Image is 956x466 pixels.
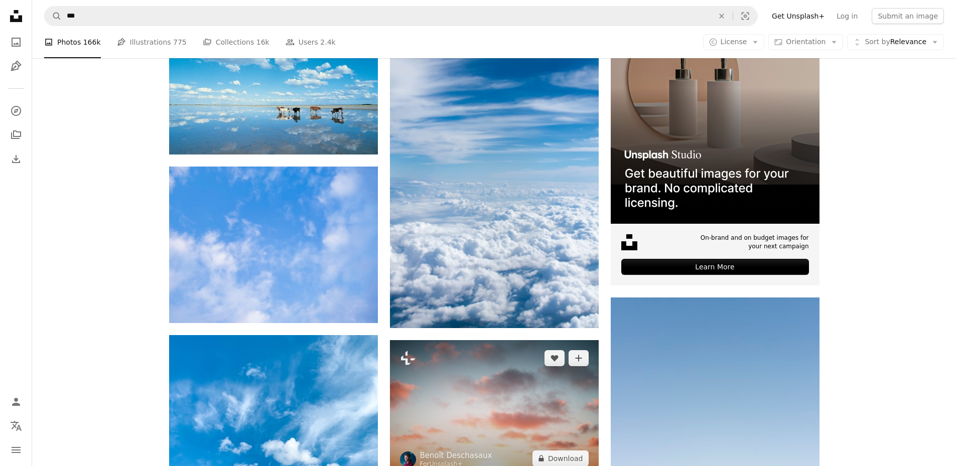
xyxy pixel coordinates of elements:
[172,332,380,341] a: a group of cows standing in the middle of a body of water
[774,164,849,180] button: Orientation
[786,230,858,250] a: galaxy
[836,8,869,24] a: Log in
[402,230,474,250] a: cloud
[6,149,26,169] a: Download History
[320,37,335,48] span: 2.4k
[249,230,321,250] a: blue sky
[6,101,26,121] a: Explore
[6,56,26,76] a: Illustrations
[877,8,949,24] button: Submit an image
[544,350,565,366] button: Like
[117,156,187,188] a: Illustrations 775
[6,414,26,434] button: Language
[390,15,599,328] img: above-cloud photo of blue skies
[320,166,335,177] span: 2.4k
[172,200,822,218] h1: Sky
[44,6,758,26] form: Find visuals sitewide
[786,38,826,46] span: Orientation
[791,167,831,175] span: Orientation
[45,7,62,26] button: Search Unsplash
[865,38,890,46] span: Sort by
[726,167,753,175] span: License
[694,234,809,251] span: On-brand and on budget images for your next campaign
[710,230,781,250] a: stars
[878,141,955,149] span: View more on iStock ↗
[420,450,492,460] a: Benoît Deschasaux
[6,438,26,458] button: Menu
[117,26,187,58] a: Illustrations 775
[6,416,26,436] button: Language
[172,267,380,406] img: a group of cows standing in the middle of a body of water
[173,37,187,48] span: 775
[621,234,637,250] img: file-1631678316303-ed18b8b5cb9cimage
[847,34,944,50] button: Sort byRelevance
[611,15,820,285] a: On-brand and on budget images for your next campaignLearn More
[870,167,932,177] span: Relevance
[870,167,895,175] span: Sort by
[41,40,165,48] span: Browse premium images on iStock |
[32,32,293,56] a: Browse premium images on iStock|20% off at [GEOGRAPHIC_DATA]↗
[286,26,336,58] a: Users 2.4k
[169,80,378,89] a: a group of cows standing in the middle of a body of water
[865,37,926,47] span: Relevance
[392,418,601,427] a: above-cloud photo of blue skies
[6,32,26,52] a: Photos
[479,230,551,250] a: space
[218,32,403,156] img: Peaceful and serene sky background
[771,8,836,24] a: Get Unsplash+
[590,32,775,156] img: Sky background
[703,34,765,50] button: License
[831,8,864,24] a: Log in
[6,125,26,145] a: Collections
[768,34,843,50] button: Orientation
[6,6,26,28] a: Home — Unsplash
[326,230,397,250] a: clouds
[404,32,590,156] img: Copy space summer blue sky and white clouds abstract background
[766,8,831,24] a: Get Unsplash+
[203,156,269,188] a: Collections 16k
[721,38,747,46] span: License
[32,32,217,156] img: Blue sky background
[611,449,820,458] a: blue sunny sky
[256,166,269,177] span: 16k
[569,350,589,366] button: Add to Collection
[286,156,336,188] a: Users 2.4k
[38,38,287,50] div: 20% off at [GEOGRAPHIC_DATA] ↗
[733,7,757,26] button: Visual search
[6,440,26,460] button: Menu
[6,392,26,412] a: Log in / Sign up
[173,166,187,177] span: 775
[633,230,705,250] a: mountain
[172,230,244,250] a: night sky
[390,404,599,413] a: the sun is setting over the ocean with a boat in the water
[556,230,628,250] a: sunset
[872,8,944,24] button: Submit an image
[169,240,378,249] a: blue sky with white clouds
[6,390,26,410] a: Log in / Sign up
[611,15,820,224] img: file-1715714113747-b8b0561c490eimage
[169,15,378,154] img: a group of cows standing in the middle of a body of water
[256,37,269,48] span: 16k
[711,7,733,26] button: Clear
[741,7,763,26] button: Clear
[853,164,949,180] button: Sort byRelevance
[621,259,809,275] div: Learn More
[169,167,378,323] img: blue sky with white clouds
[203,26,269,58] a: Collections 16k
[44,6,763,26] form: Find visuals sitewide
[390,167,599,176] a: above-cloud photo of blue skies
[709,164,770,180] button: License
